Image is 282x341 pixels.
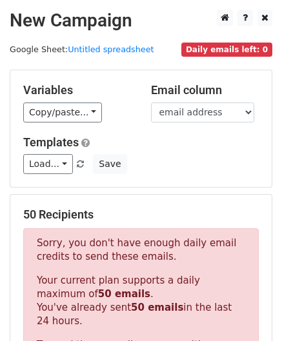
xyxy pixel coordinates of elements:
h5: 50 Recipients [23,208,259,222]
a: Untitled spreadsheet [68,44,154,54]
small: Google Sheet: [10,44,154,54]
strong: 50 emails [98,288,150,300]
span: Daily emails left: 0 [181,43,272,57]
h5: Variables [23,83,132,97]
strong: 50 emails [131,302,183,313]
p: Sorry, you don't have enough daily email credits to send these emails. [37,237,245,264]
p: Your current plan supports a daily maximum of . You've already sent in the last 24 hours. [37,274,245,328]
button: Save [93,154,126,174]
a: Load... [23,154,73,174]
a: Copy/paste... [23,102,102,122]
h5: Email column [151,83,259,97]
a: Templates [23,135,79,149]
h2: New Campaign [10,10,272,32]
a: Daily emails left: 0 [181,44,272,54]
